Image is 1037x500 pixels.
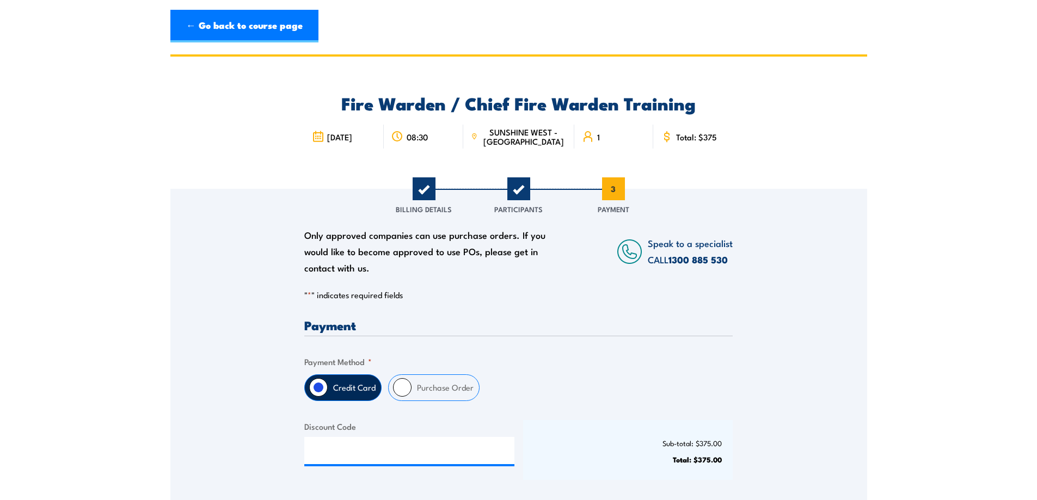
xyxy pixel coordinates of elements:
a: ← Go back to course page [170,10,318,42]
h3: Payment [304,319,733,331]
span: Billing Details [396,203,452,214]
span: SUNSHINE WEST - [GEOGRAPHIC_DATA] [481,127,566,146]
span: Participants [494,203,543,214]
label: Purchase Order [412,375,479,400]
a: 1300 885 530 [668,252,728,267]
span: 1 [597,132,600,141]
h2: Fire Warden / Chief Fire Warden Training [304,95,733,110]
p: " " indicates required fields [304,289,733,300]
span: Total: $375 [676,132,717,141]
strong: Total: $375.00 [673,454,722,465]
label: Credit Card [328,375,381,400]
legend: Payment Method [304,355,372,368]
span: 2 [507,177,530,200]
span: 1 [413,177,435,200]
p: Sub-total: $375.00 [534,439,722,447]
div: Only approved companies can use purchase orders. If you would like to become approved to use POs,... [304,227,551,276]
span: Speak to a specialist CALL [648,236,733,266]
span: [DATE] [327,132,352,141]
span: 08:30 [407,132,428,141]
label: Discount Code [304,420,514,433]
span: Payment [598,203,629,214]
span: 3 [602,177,625,200]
